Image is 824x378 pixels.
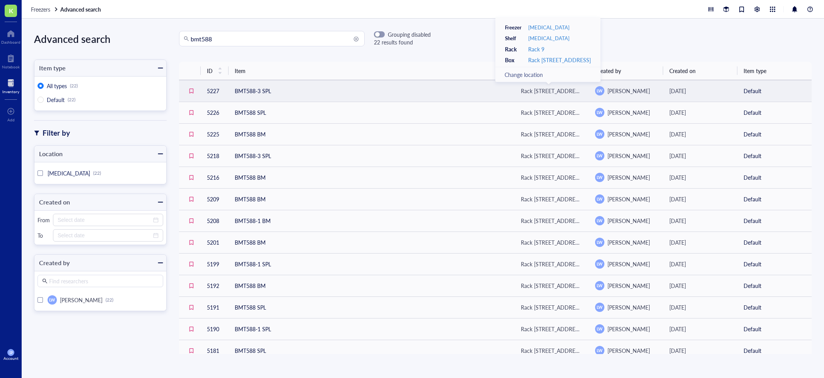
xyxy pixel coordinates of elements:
[528,24,570,31] a: [MEDICAL_DATA]
[737,275,812,296] td: Default
[38,216,50,223] div: From
[34,257,70,268] div: Created by
[201,318,229,340] td: 5190
[229,232,515,253] td: BMT588 BM
[597,326,603,332] span: LW
[521,281,583,290] div: Rack [STREET_ADDRESS]
[201,188,229,210] td: 5209
[48,169,90,177] span: [MEDICAL_DATA]
[607,87,650,95] span: [PERSON_NAME]
[521,152,583,160] div: Rack [STREET_ADDRESS]
[607,282,650,289] span: [PERSON_NAME]
[597,174,603,180] span: LW
[201,102,229,123] td: 5226
[737,62,812,80] th: Item type
[229,340,515,361] td: BMT588 SPL
[597,347,603,354] span: LW
[9,351,13,355] span: SP
[607,303,650,311] span: [PERSON_NAME]
[607,347,650,354] span: [PERSON_NAME]
[201,232,229,253] td: 5201
[669,108,731,117] div: [DATE]
[201,253,229,275] td: 5199
[229,167,515,188] td: BMT588 BM
[229,62,515,80] th: Item
[374,38,431,46] div: 22 results found
[669,238,731,247] div: [DATE]
[235,66,499,75] span: Item
[669,303,731,312] div: [DATE]
[521,173,583,182] div: Rack [STREET_ADDRESS]
[106,297,113,303] div: (22)
[1,40,20,44] div: Dashboard
[528,56,591,63] div: Rack [STREET_ADDRESS]
[597,283,603,289] span: LW
[60,6,102,13] a: Advanced search
[201,80,229,102] td: 5227
[589,62,663,80] th: Created by
[528,46,544,53] a: Rack 9
[201,296,229,318] td: 5191
[43,128,70,138] div: Filter by
[505,46,527,53] div: Rack
[2,52,20,69] a: Notebook
[47,82,67,90] span: All types
[607,195,650,203] span: [PERSON_NAME]
[1,27,20,44] a: Dashboard
[663,62,737,80] th: Created on
[70,83,78,89] div: (22)
[737,296,812,318] td: Default
[528,35,570,42] a: [MEDICAL_DATA]
[597,88,603,94] span: LW
[2,65,20,69] div: Notebook
[737,167,812,188] td: Default
[521,130,583,138] div: Rack [STREET_ADDRESS]
[31,6,59,13] a: Freezers
[597,218,603,224] span: LW
[229,123,515,145] td: BMT588 BM
[388,31,431,38] div: Grouping disabled
[201,62,229,80] th: ID
[49,297,55,303] span: LW
[737,80,812,102] td: Default
[9,6,13,15] span: K
[669,87,731,95] div: [DATE]
[60,296,102,304] span: [PERSON_NAME]
[521,346,583,355] div: Rack [STREET_ADDRESS]
[737,188,812,210] td: Default
[521,303,583,312] div: Rack [STREET_ADDRESS]
[2,89,19,94] div: Inventory
[201,167,229,188] td: 5216
[521,195,583,203] div: Rack [STREET_ADDRESS]
[521,108,583,117] div: Rack [STREET_ADDRESS]
[597,239,603,245] span: LW
[737,210,812,232] td: Default
[229,188,515,210] td: BMT588 BM
[669,152,731,160] div: [DATE]
[201,275,229,296] td: 5192
[58,216,152,224] input: Select date
[229,253,515,275] td: BMT588-1 SPL
[607,325,650,333] span: [PERSON_NAME]
[737,145,812,167] td: Default
[669,173,731,182] div: [DATE]
[607,260,650,268] span: [PERSON_NAME]
[505,56,527,63] div: Box
[669,346,731,355] div: [DATE]
[505,70,591,79] div: Change location
[669,130,731,138] div: [DATE]
[597,304,603,310] span: LW
[737,102,812,123] td: Default
[505,35,527,42] div: Shelf
[207,66,213,75] span: ID
[737,232,812,253] td: Default
[607,152,650,160] span: [PERSON_NAME]
[607,130,650,138] span: [PERSON_NAME]
[521,260,583,268] div: Rack [STREET_ADDRESS]
[201,340,229,361] td: 5181
[521,238,583,247] div: Rack [STREET_ADDRESS]
[597,131,603,137] span: LW
[3,356,19,361] div: Account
